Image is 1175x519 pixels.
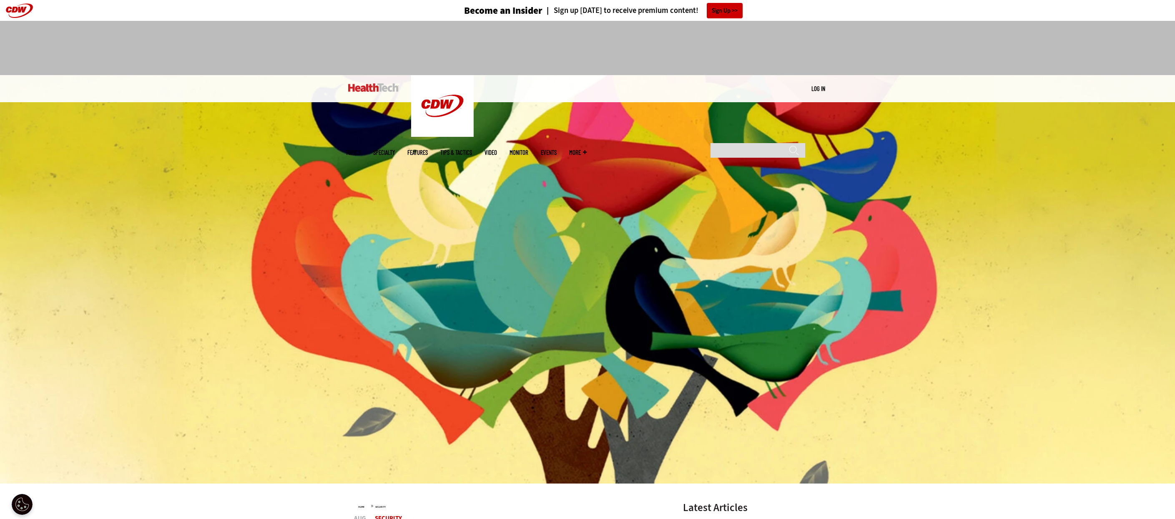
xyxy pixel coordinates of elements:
iframe: advertisement [436,29,739,67]
span: More [569,149,587,156]
a: Video [485,149,497,156]
a: Tips & Tactics [440,149,472,156]
a: Features [407,149,428,156]
a: Events [541,149,557,156]
a: Home [358,505,364,509]
a: Log in [811,85,825,92]
img: Home [411,75,474,137]
div: User menu [811,84,825,93]
h3: Latest Articles [683,502,808,513]
a: Sign Up [707,3,743,18]
a: Security [375,505,386,509]
img: Home [348,83,399,92]
a: MonITor [510,149,528,156]
div: » [358,502,661,509]
div: Cookie Settings [12,494,33,515]
span: Topics [346,149,361,156]
a: CDW [411,130,474,139]
span: Specialty [373,149,395,156]
a: Sign up [DATE] to receive premium content! [542,7,698,15]
a: Become an Insider [433,6,542,15]
h3: Become an Insider [464,6,542,15]
button: Open Preferences [12,494,33,515]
